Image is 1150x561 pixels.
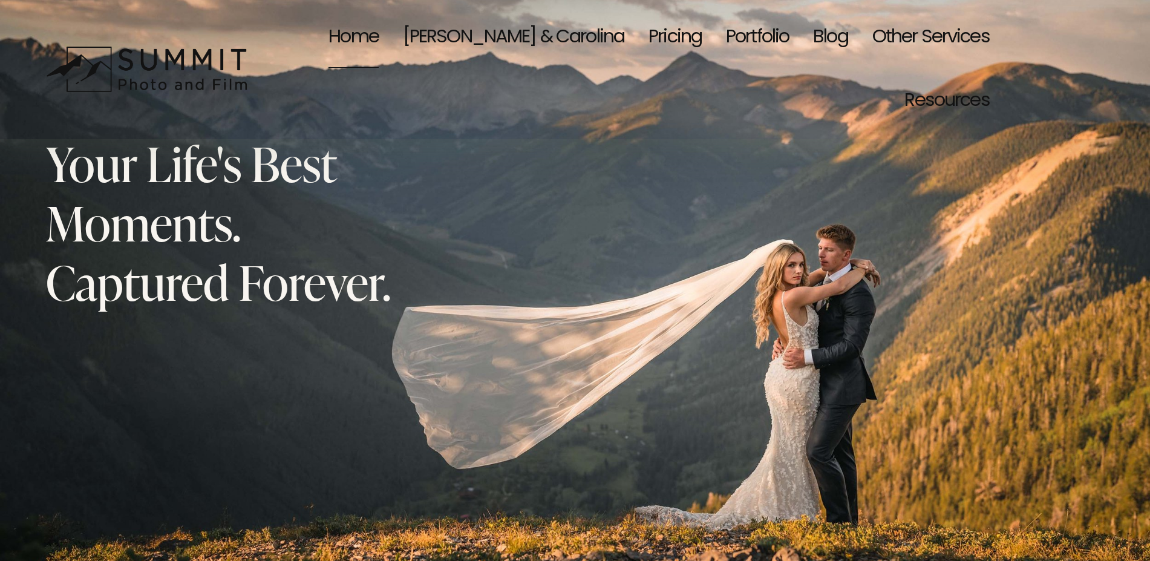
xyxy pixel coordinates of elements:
[649,6,702,70] a: Pricing
[813,6,848,70] a: Blog
[726,6,789,70] a: Portfolio
[328,6,379,70] a: Home
[403,6,624,70] a: [PERSON_NAME] & Carolina
[872,8,990,68] span: Other Services
[872,6,990,70] a: folder dropdown
[904,70,989,133] a: folder dropdown
[46,46,255,93] img: Summit Photo and Film
[46,133,439,311] h2: Your Life's Best Moments. Captured Forever.
[904,71,989,131] span: Resources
